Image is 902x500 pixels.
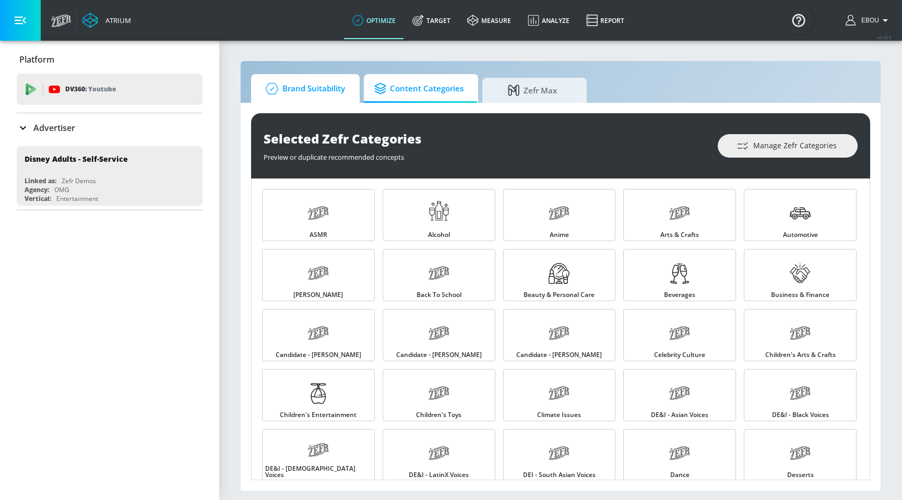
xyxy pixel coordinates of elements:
button: Manage Zefr Categories [718,134,858,158]
span: Manage Zefr Categories [739,139,837,152]
div: Agency: [25,185,49,194]
a: Candidate - [PERSON_NAME] [383,309,495,361]
div: Preview or duplicate recommended concepts [264,147,707,162]
span: DE&I - [DEMOGRAPHIC_DATA] Voices [265,466,372,478]
a: Candidate - [PERSON_NAME] [262,309,375,361]
span: Beverages [664,292,695,298]
div: Disney Adults - Self-ServiceLinked as:Zefr DemosAgency:OMGVertical:Entertainment [17,146,203,206]
div: DV360: Youtube [17,74,203,105]
div: OMG [54,185,69,194]
span: DE&I - Black Voices [772,412,829,418]
a: DE&I - [DEMOGRAPHIC_DATA] Voices [262,429,375,481]
a: DE&I - Black Voices [744,369,857,421]
span: Climate Issues [537,412,581,418]
span: DEI - South Asian Voices [523,472,596,478]
a: Back to School [383,249,495,301]
span: Business & Finance [771,292,829,298]
span: Brand Suitability [262,76,345,101]
a: DE&I - LatinX Voices [383,429,495,481]
a: Alcohol [383,189,495,241]
span: Children's Arts & Crafts [765,352,836,358]
a: Candidate - [PERSON_NAME] [503,309,616,361]
span: login as: ebou.njie@zefr.com [857,17,879,24]
div: Atrium [101,16,131,25]
a: Atrium [82,13,131,28]
span: ASMR [310,232,327,238]
a: Children's Arts & Crafts [744,309,857,361]
span: DE&I - LatinX Voices [409,472,469,478]
a: Climate Issues [503,369,616,421]
div: Advertiser [17,113,203,142]
a: ASMR [262,189,375,241]
div: Vertical: [25,194,51,203]
a: Automotive [744,189,857,241]
span: Back to School [417,292,461,298]
div: Platform [17,45,203,74]
a: optimize [344,2,404,39]
div: Zefr Demos [62,176,96,185]
span: Content Categories [374,76,464,101]
a: Beverages [623,249,736,301]
p: DV360: [65,84,116,95]
span: Candidate - [PERSON_NAME] [396,352,482,358]
a: DEI - South Asian Voices [503,429,616,481]
a: Target [404,2,459,39]
a: Anime [503,189,616,241]
span: Celebrity Culture [654,352,705,358]
a: Dance [623,429,736,481]
a: Business & Finance [744,249,857,301]
a: Analyze [519,2,578,39]
span: Candidate - [PERSON_NAME] [276,352,361,358]
p: Platform [19,54,54,65]
a: Arts & Crafts [623,189,736,241]
a: Beauty & Personal Care [503,249,616,301]
a: Celebrity Culture [623,309,736,361]
a: Children's Entertainment [262,369,375,421]
span: Candidate - [PERSON_NAME] [516,352,602,358]
span: Automotive [783,232,818,238]
button: Open Resource Center [784,5,813,34]
span: Beauty & Personal Care [524,292,595,298]
span: DE&I - Asian Voices [651,412,708,418]
a: [PERSON_NAME] [262,249,375,301]
div: Disney Adults - Self-Service [25,154,128,164]
span: v 4.28.0 [877,34,892,40]
a: DE&I - Asian Voices [623,369,736,421]
span: [PERSON_NAME] [293,292,343,298]
span: Alcohol [428,232,450,238]
span: Zefr Max [493,78,572,103]
div: Linked as: [25,176,56,185]
a: measure [459,2,519,39]
span: Desserts [787,472,814,478]
span: Children's Toys [416,412,461,418]
p: Youtube [88,84,116,94]
span: Children's Entertainment [280,412,357,418]
a: Report [578,2,633,39]
div: Selected Zefr Categories [264,130,707,147]
span: Dance [670,472,690,478]
span: Anime [550,232,569,238]
a: Children's Toys [383,369,495,421]
span: Arts & Crafts [660,232,699,238]
button: Ebou [846,14,892,27]
p: Advertiser [33,122,75,134]
a: Desserts [744,429,857,481]
div: Entertainment [56,194,98,203]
